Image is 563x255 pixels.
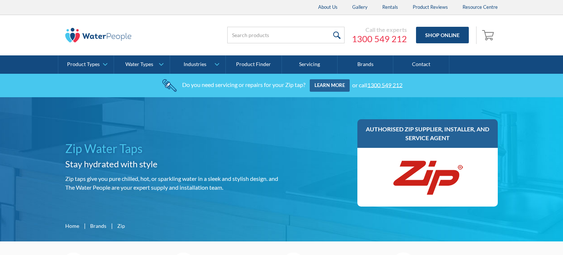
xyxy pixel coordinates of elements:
[338,55,393,74] a: Brands
[67,61,100,68] div: Product Types
[110,221,114,230] div: |
[65,28,131,43] img: The Water People
[480,26,498,44] a: Open empty cart
[367,81,402,88] a: 1300 549 212
[352,26,407,33] div: Call the experts
[65,174,279,192] p: Zip taps give you pure chilled, hot, or sparkling water in a sleek and stylish design. and The Wa...
[114,55,169,74] a: Water Types
[352,81,402,88] div: or call
[65,222,79,230] a: Home
[482,29,496,41] img: shopping cart
[391,155,464,199] img: Zip
[90,222,106,230] a: Brands
[182,81,305,88] div: Do you need servicing or repairs for your Zip tap?
[125,61,153,68] div: Water Types
[65,157,279,171] h2: Stay hydrated with style
[58,55,114,74] a: Product Types
[310,79,350,92] a: Learn more
[416,27,469,43] a: Shop Online
[365,125,490,142] h3: Authorised Zip supplier, installer, and service agent
[83,221,87,230] div: |
[117,222,125,230] div: Zip
[227,27,345,43] input: Search products
[65,140,279,157] h1: Zip Water Taps
[352,33,407,44] a: 1300 549 212
[282,55,338,74] a: Servicing
[184,61,206,68] div: Industries
[393,55,449,74] a: Contact
[226,55,281,74] a: Product Finder
[170,55,225,74] a: Industries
